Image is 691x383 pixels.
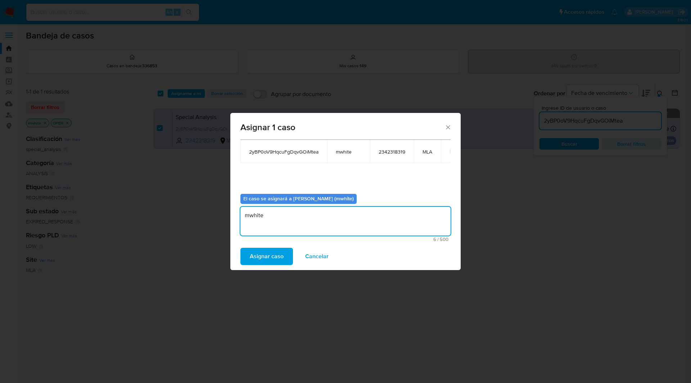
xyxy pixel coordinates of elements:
span: Asignar 1 caso [240,123,444,132]
button: icon-button [450,147,458,156]
button: Cancelar [296,248,338,265]
span: 2342318319 [379,149,405,155]
span: 2yBP0oV9HqcuFgDqvGOiMtea [249,149,319,155]
span: mwhite [336,149,361,155]
b: El caso se asignará a [PERSON_NAME] (mwhite) [243,195,354,202]
span: MLA [423,149,432,155]
div: assign-modal [230,113,461,270]
textarea: mwhite [240,207,451,236]
span: Máximo 500 caracteres [243,237,448,242]
span: Cancelar [305,249,329,264]
button: Cerrar ventana [444,124,451,130]
button: Asignar caso [240,248,293,265]
span: Asignar caso [250,249,284,264]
